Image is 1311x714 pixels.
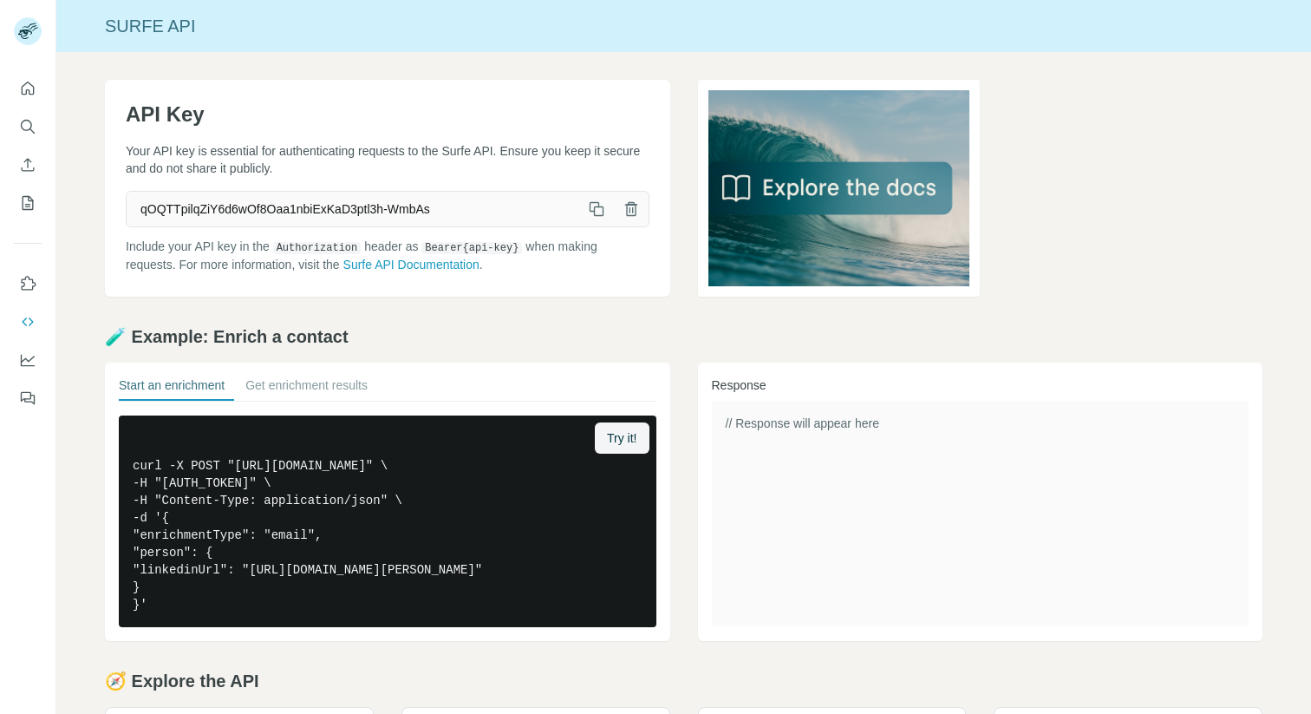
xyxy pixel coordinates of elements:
button: Start an enrichment [119,377,225,401]
code: Bearer {api-key} [421,242,522,254]
button: Quick start [14,73,42,104]
h3: Response [712,377,1249,394]
button: Feedback [14,383,42,414]
button: Use Surfe API [14,306,42,337]
a: Surfe API Documentation [343,258,479,272]
button: My lists [14,187,42,219]
button: Dashboard [14,344,42,376]
button: Try it! [595,423,649,454]
h1: API Key [126,101,649,128]
button: Enrich CSV [14,149,42,180]
h2: 🧭 Explore the API [105,669,1262,693]
span: // Response will appear here [726,416,879,430]
span: Try it! [607,429,636,447]
span: qOQTTpilqZiY6d6wOf8Oaa1nbiExKaD3ptl3h-WmbAs [127,193,579,225]
code: Authorization [273,242,362,254]
h2: 🧪 Example: Enrich a contact [105,324,1262,349]
pre: curl -X POST "[URL][DOMAIN_NAME]" \ -H "[AUTH_TOKEN]" \ -H "Content-Type: application/json" \ -d ... [119,416,656,627]
button: Use Surfe on LinkedIn [14,268,42,299]
div: Surfe API [56,14,1311,38]
p: Your API key is essential for authenticating requests to the Surfe API. Ensure you keep it secure... [126,142,649,177]
button: Search [14,111,42,142]
p: Include your API key in the header as when making requests. For more information, visit the . [126,238,649,273]
button: Get enrichment results [245,377,368,401]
